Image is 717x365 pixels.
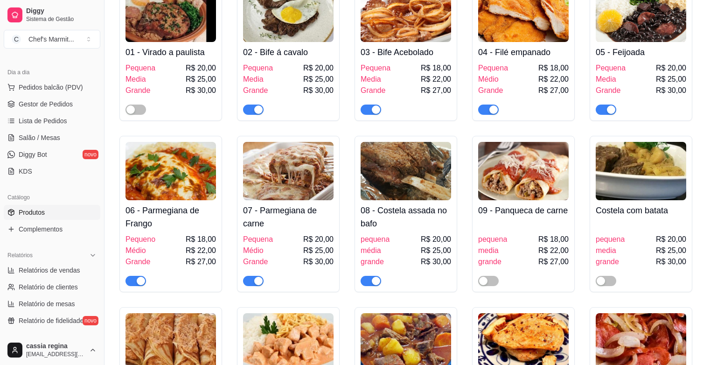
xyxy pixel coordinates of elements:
[656,74,686,85] span: R$ 25,00
[303,63,334,74] span: R$ 20,00
[596,256,619,267] span: grande
[12,35,21,44] span: C
[421,63,451,74] span: R$ 18,00
[4,222,100,237] a: Complementos
[421,85,451,96] span: R$ 27,00
[125,256,150,267] span: Grande
[4,280,100,295] a: Relatório de clientes
[478,85,503,96] span: Grande
[421,245,451,256] span: R$ 25,00
[4,97,100,112] a: Gestor de Pedidos
[26,15,97,23] span: Sistema de Gestão
[361,245,381,256] span: média
[243,74,264,85] span: Media
[656,234,686,245] span: R$ 20,00
[478,245,499,256] span: media
[4,205,100,220] a: Produtos
[125,85,150,96] span: Grande
[19,116,67,126] span: Lista de Pedidos
[125,245,146,256] span: Médio
[243,234,273,245] span: Pequena
[186,234,216,245] span: R$ 18,00
[361,85,385,96] span: Grande
[478,46,569,59] h4: 04 - Filé empanado
[4,80,100,95] button: Pedidos balcão (PDV)
[4,4,100,26] a: DiggySistema de Gestão
[478,204,569,217] h4: 09 - Panqueca de carne
[596,46,686,59] h4: 05 - Feijoada
[26,7,97,15] span: Diggy
[19,299,75,309] span: Relatório de mesas
[19,282,78,292] span: Relatório de clientes
[19,316,84,325] span: Relatório de fidelidade
[26,351,85,358] span: [EMAIL_ADDRESS][DOMAIN_NAME]
[596,63,626,74] span: Pequena
[4,164,100,179] a: KDS
[656,256,686,267] span: R$ 30,00
[243,142,334,200] img: product-image
[303,245,334,256] span: R$ 25,00
[303,85,334,96] span: R$ 30,00
[243,256,268,267] span: Grande
[478,234,507,245] span: pequena
[478,256,501,267] span: grande
[361,256,384,267] span: grande
[125,63,155,74] span: Pequena
[538,234,569,245] span: R$ 18,00
[4,30,100,49] button: Select a team
[596,74,616,85] span: Media
[7,252,33,259] span: Relatórios
[243,85,268,96] span: Grande
[4,147,100,162] a: Diggy Botnovo
[538,256,569,267] span: R$ 27,00
[538,63,569,74] span: R$ 18,00
[4,130,100,145] a: Salão / Mesas
[4,263,100,278] a: Relatórios de vendas
[361,204,451,230] h4: 08 - Costela assada no bafo
[19,167,32,176] span: KDS
[4,339,100,361] button: cassia regina[EMAIL_ADDRESS][DOMAIN_NAME]
[596,234,625,245] span: pequena
[4,190,100,205] div: Catálogo
[596,245,616,256] span: media
[243,46,334,59] h4: 02 - Bife á cavalo
[596,204,686,217] h4: Costela com batata
[186,74,216,85] span: R$ 25,00
[243,63,273,74] span: Pequena
[186,256,216,267] span: R$ 27,00
[125,234,155,245] span: Pequeno
[4,313,100,328] a: Relatório de fidelidadenovo
[538,245,569,256] span: R$ 22,00
[4,65,100,80] div: Dia a dia
[596,85,620,96] span: Grande
[19,83,83,92] span: Pedidos balcão (PDV)
[19,150,47,159] span: Diggy Bot
[19,99,73,109] span: Gestor de Pedidos
[186,85,216,96] span: R$ 30,00
[186,245,216,256] span: R$ 22,00
[596,142,686,200] img: product-image
[125,74,146,85] span: Media
[478,63,508,74] span: Pequena
[538,85,569,96] span: R$ 27,00
[28,35,74,44] div: Chef's Marmit ...
[361,234,390,245] span: pequena
[303,234,334,245] span: R$ 20,00
[656,63,686,74] span: R$ 20,00
[303,74,334,85] span: R$ 25,00
[421,256,451,267] span: R$ 30,00
[186,63,216,74] span: R$ 20,00
[125,142,216,200] img: product-image
[243,245,264,256] span: Médio
[4,113,100,128] a: Lista de Pedidos
[478,74,499,85] span: Médio
[4,296,100,311] a: Relatório de mesas
[125,46,216,59] h4: 01 - Virado a paulista
[421,74,451,85] span: R$ 22,00
[656,245,686,256] span: R$ 25,00
[361,142,451,200] img: product-image
[361,74,381,85] span: Media
[656,85,686,96] span: R$ 30,00
[19,133,60,142] span: Salão / Mesas
[361,46,451,59] h4: 03 - Bife Acebolado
